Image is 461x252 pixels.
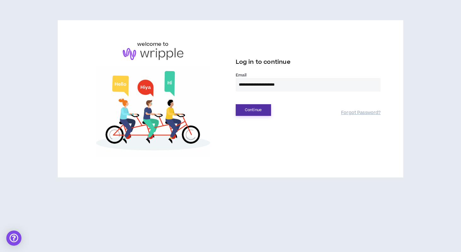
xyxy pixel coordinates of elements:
a: Forgot Password? [341,110,381,116]
img: logo-brand.png [123,48,183,60]
h6: welcome to [137,40,168,48]
div: Open Intercom Messenger [6,231,21,246]
button: Continue [236,104,271,116]
img: Welcome to Wripple [80,66,226,157]
span: Log in to continue [236,58,291,66]
label: Email [236,72,381,78]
